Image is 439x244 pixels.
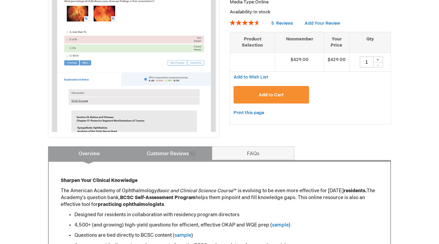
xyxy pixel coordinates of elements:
[61,187,378,208] p: The American Academy of Ophthalmology ™ is evolving to be even more effective for [DATE] The Acad...
[157,188,233,194] em: Basic and Clinical Science Course
[234,109,264,117] a: Print this page
[349,32,391,52] th: Qty
[305,21,340,26] a: Add Your Review
[275,32,324,52] th: Nonmember
[230,20,260,25] div: 92%
[271,21,274,26] span: 5
[212,146,294,160] a: FAQs
[48,146,130,160] a: Overview
[344,188,367,194] strong: residents.
[360,57,373,68] input: Qty
[324,52,349,71] td: $429.00
[175,232,191,238] a: sample
[234,86,309,103] button: Add to Cart
[189,151,195,157] span: 5
[120,195,195,200] strong: BCSC Self-Assessment Program
[259,92,284,98] span: Add to Cart
[230,9,391,15] p: Availability:
[230,32,275,52] th: Product Selection
[74,232,378,239] li: Questions are tied directly to BCSC content ( )
[275,52,324,71] td: $429.00
[272,222,289,228] a: sample
[234,74,268,80] a: Add to Wish List
[61,178,138,183] strong: Sharpen Your Clinical Knowledge
[253,9,270,15] span: In stock
[373,62,383,68] div: -
[98,202,164,207] strong: practicing ophthalmologists
[373,57,383,62] div: +
[130,146,212,160] a: Customer Reviews5
[74,211,378,218] li: Designed for residents in collaboration with residency program directors
[276,21,293,26] span: Reviews
[324,32,349,52] th: Your Price
[271,21,294,26] a: 5 Reviews
[74,222,378,229] li: 4,500+ (and growing) high-yield questions for efficient, effective OKAP and WQE prep ( )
